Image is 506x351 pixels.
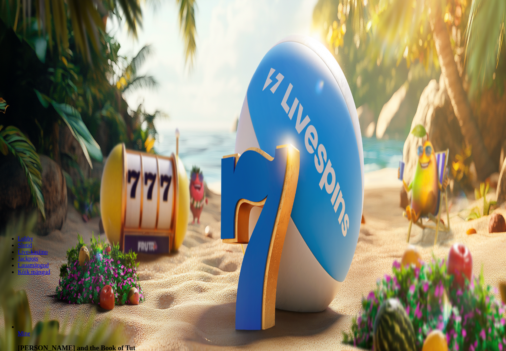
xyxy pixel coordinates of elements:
[18,269,50,275] span: Kõik mängud
[18,255,38,262] a: Jackpots
[3,223,503,275] nav: Lobby
[18,330,30,337] span: Mine
[18,249,48,255] a: Live-kasiino
[18,262,49,268] a: Lauamängud
[18,242,32,248] a: Slotid
[18,235,33,242] a: Lobby
[18,330,30,337] a: John Hunter and the Book of Tut
[3,223,503,289] header: Lobby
